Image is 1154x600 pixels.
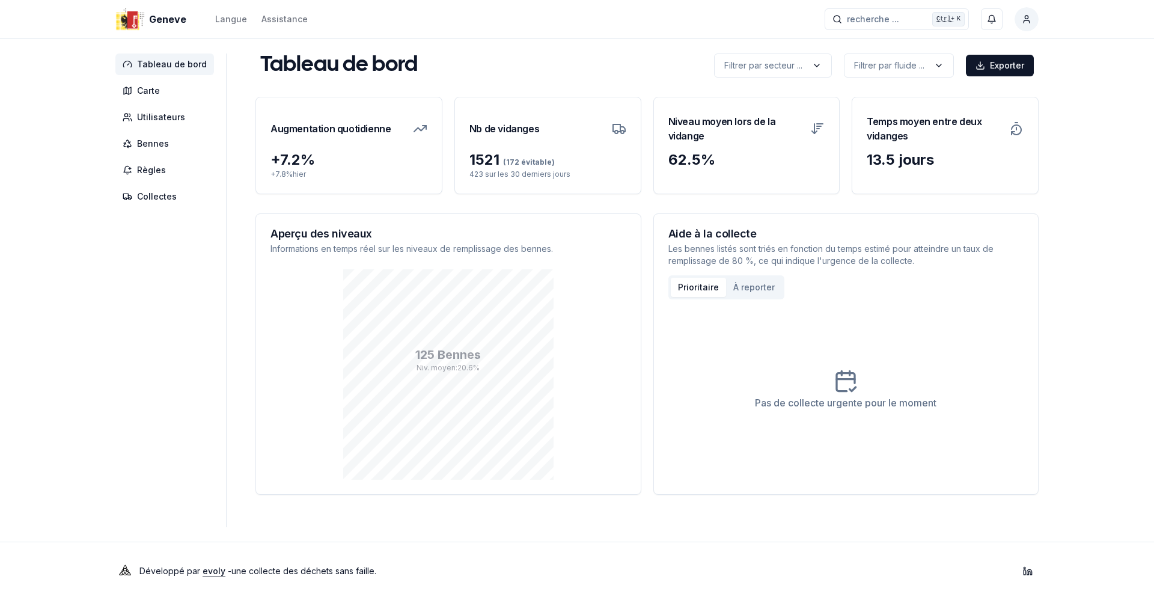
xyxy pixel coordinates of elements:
p: + 7.8 % hier [270,170,427,179]
a: Bennes [115,133,219,155]
h3: Augmentation quotidienne [270,112,391,145]
div: 1521 [469,150,626,170]
a: Carte [115,80,219,102]
button: label [714,54,832,78]
h3: Aide à la collecte [668,228,1024,239]
button: Exporter [966,55,1034,76]
button: label [844,54,954,78]
h3: Niveau moyen lors de la vidange [668,112,804,145]
p: 423 sur les 30 derniers jours [469,170,626,179]
a: Assistance [261,12,308,26]
p: Filtrer par secteur ... [724,60,802,72]
a: Collectes [115,186,219,207]
h3: Temps moyen entre deux vidanges [867,112,1002,145]
span: Bennes [137,138,169,150]
span: Tableau de bord [137,58,207,70]
a: Utilisateurs [115,106,219,128]
div: 62.5 % [668,150,825,170]
a: Règles [115,159,219,181]
span: Collectes [137,191,177,203]
span: (172 évitable) [499,158,555,167]
p: Informations en temps réel sur les niveaux de remplissage des bennes. [270,243,626,255]
h3: Aperçu des niveaux [270,228,626,239]
span: Règles [137,164,166,176]
p: Filtrer par fluide ... [854,60,924,72]
button: À reporter [726,278,782,297]
a: evoly [203,566,225,576]
p: Les bennes listés sont triés en fonction du temps estimé pour atteindre un taux de remplissage de... [668,243,1024,267]
span: Utilisateurs [137,111,185,123]
div: Pas de collecte urgente pour le moment [755,396,936,410]
span: Carte [137,85,160,97]
img: Geneve Logo [115,5,144,34]
h1: Tableau de bord [260,54,418,78]
a: Geneve [115,12,191,26]
div: 13.5 jours [867,150,1024,170]
button: Prioritaire [671,278,726,297]
span: Geneve [149,12,186,26]
p: Développé par - une collecte des déchets sans faille . [139,563,376,580]
span: recherche ... [847,13,899,25]
h3: Nb de vidanges [469,112,539,145]
a: Tableau de bord [115,54,219,75]
div: + 7.2 % [270,150,427,170]
img: Evoly Logo [115,562,135,581]
button: Langue [215,12,247,26]
div: Langue [215,13,247,25]
button: recherche ...Ctrl+K [825,8,969,30]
